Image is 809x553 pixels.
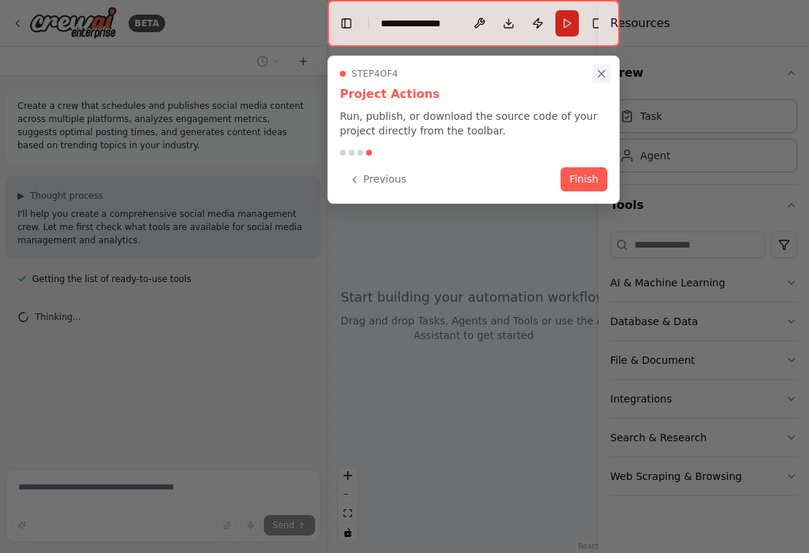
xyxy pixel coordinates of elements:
[336,13,357,34] button: Hide left sidebar
[592,64,611,83] button: Close walkthrough
[340,85,607,103] h3: Project Actions
[340,167,415,191] button: Previous
[340,109,607,138] p: Run, publish, or download the source code of your project directly from the toolbar.
[352,68,398,80] span: Step 4 of 4
[561,167,607,191] button: Finish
